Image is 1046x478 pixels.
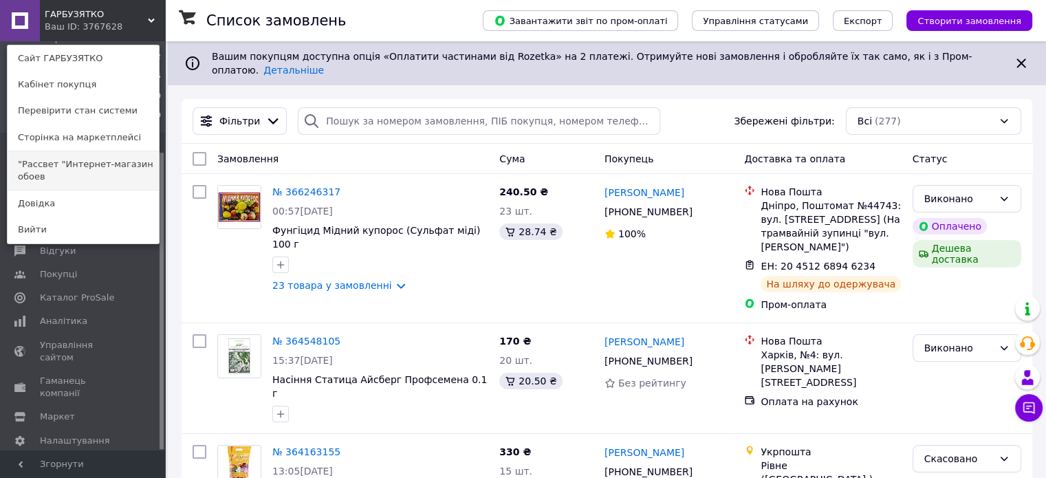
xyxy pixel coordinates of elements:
[875,116,901,127] span: (277)
[40,292,114,304] span: Каталог ProSale
[40,375,127,400] span: Гаманець компанії
[272,466,333,477] span: 13:05[DATE]
[272,225,483,250] a: Фунгіцид Мідний купорос (Сульфат міді) 100 г
[844,16,882,26] span: Експорт
[744,153,845,164] span: Доставка та оплата
[40,435,110,447] span: Налаштування
[604,446,684,459] a: [PERSON_NAME]
[40,315,87,327] span: Аналітика
[483,10,678,31] button: Завантажити звіт по пром-оплаті
[913,218,987,235] div: Оплачено
[499,466,532,477] span: 15 шт.
[219,114,260,128] span: Фільтри
[924,451,993,466] div: Скасовано
[40,411,75,423] span: Маркет
[494,14,667,27] span: Завантажити звіт по пром-оплаті
[8,72,159,98] a: Кабінет покупця
[217,185,261,229] a: Фото товару
[272,355,333,366] span: 15:37[DATE]
[761,261,875,272] span: ЕН: 20 4512 6894 6234
[499,224,562,240] div: 28.74 ₴
[8,191,159,217] a: Довідка
[761,445,901,459] div: Укрпошта
[272,206,333,217] span: 00:57[DATE]
[833,10,893,31] button: Експорт
[217,334,261,378] a: Фото товару
[703,16,808,26] span: Управління статусами
[913,153,948,164] span: Статус
[602,202,695,221] div: [PHONE_NUMBER]
[604,186,684,199] a: [PERSON_NAME]
[761,298,901,312] div: Пром-оплата
[499,446,531,457] span: 330 ₴
[858,114,872,128] span: Всі
[893,14,1032,25] a: Створити замовлення
[604,153,653,164] span: Покупець
[298,107,660,135] input: Пошук за номером замовлення, ПІБ покупця, номером телефону, Email, номером накладної
[499,206,532,217] span: 23 шт.
[8,151,159,190] a: "Рассвет "Интернет-магазин обоев
[618,228,646,239] span: 100%
[272,446,340,457] a: № 364163155
[263,65,324,76] a: Детальніше
[604,335,684,349] a: [PERSON_NAME]
[212,51,972,76] span: Вашим покупцям доступна опція «Оплатити частинами від Rozetka» на 2 платежі. Отримуйте нові замов...
[8,124,159,151] a: Сторінка на маркетплейсі
[602,351,695,371] div: [PHONE_NUMBER]
[272,280,392,291] a: 23 товара у замовленні
[217,153,279,164] span: Замовлення
[499,186,548,197] span: 240.50 ₴
[761,348,901,389] div: Харків, №4: вул. [PERSON_NAME][STREET_ADDRESS]
[218,186,261,228] img: Фото товару
[761,199,901,254] div: Дніпро, Поштомат №44743: вул. [STREET_ADDRESS] (На трамвайній зупинці "вул. [PERSON_NAME]")
[917,16,1021,26] span: Створити замовлення
[40,268,77,281] span: Покупці
[272,336,340,347] a: № 364548105
[45,21,102,33] div: Ваш ID: 3767628
[272,186,340,197] a: № 366246317
[761,185,901,199] div: Нова Пошта
[206,12,346,29] h1: Список замовлень
[45,8,148,21] span: ГАРБУЗЯТКО
[692,10,819,31] button: Управління статусами
[40,245,76,257] span: Відгуки
[761,395,901,409] div: Оплата на рахунок
[906,10,1032,31] button: Створити замовлення
[499,336,531,347] span: 170 ₴
[734,114,834,128] span: Збережені фільтри:
[40,339,127,364] span: Управління сайтом
[761,334,901,348] div: Нова Пошта
[8,98,159,124] a: Перевірити стан системи
[499,355,532,366] span: 20 шт.
[924,191,993,206] div: Виконано
[924,340,993,356] div: Виконано
[618,378,686,389] span: Без рейтингу
[913,240,1021,268] div: Дешева доставка
[1015,394,1043,422] button: Чат з покупцем
[218,335,261,378] img: Фото товару
[8,45,159,72] a: Сайт ГАРБУЗЯТКО
[272,374,487,399] a: Насіння Статица Айсберг Профсемена 0.1 г
[761,276,901,292] div: На шляху до одержувача
[499,373,562,389] div: 20.50 ₴
[8,217,159,243] a: Вийти
[499,153,525,164] span: Cума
